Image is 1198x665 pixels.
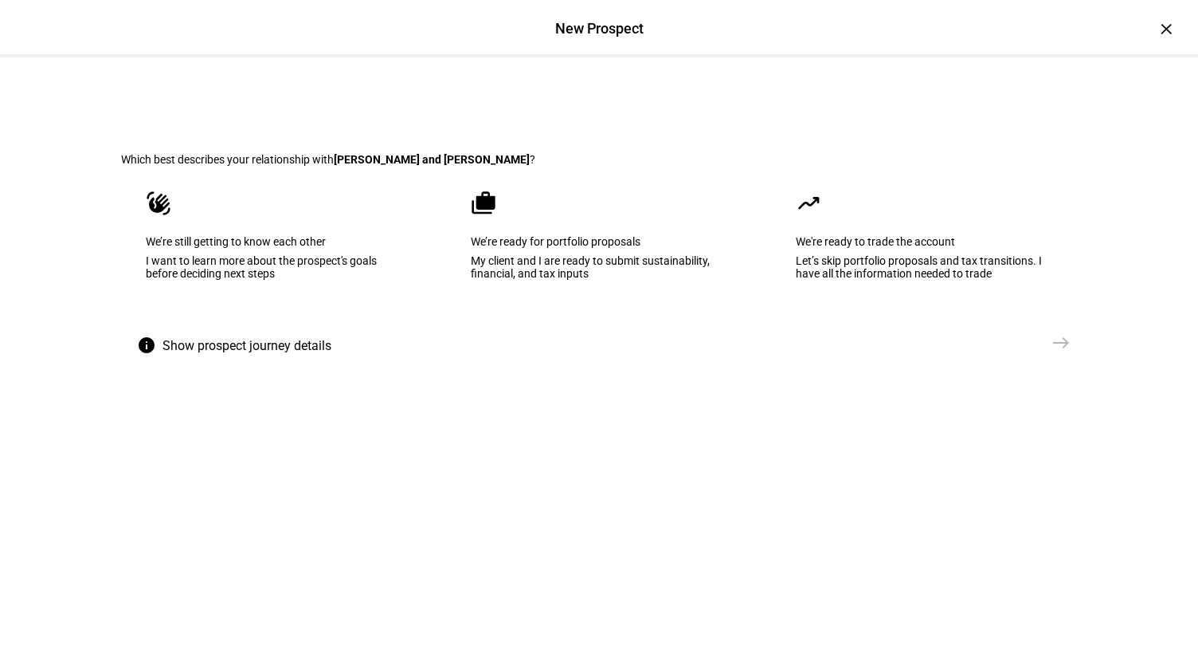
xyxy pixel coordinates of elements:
eth-mega-radio-button: We're ready to trade the account [771,166,1077,327]
div: My client and I are ready to submit sustainability, financial, and tax inputs [471,254,727,280]
mat-icon: info [137,336,156,355]
mat-icon: moving [796,191,821,216]
div: Let’s skip portfolio proposals and tax transitions. I have all the information needed to trade [796,254,1052,280]
button: Show prospect journey details [121,327,354,365]
div: Which best describes your relationship with ? [121,153,1077,166]
eth-mega-radio-button: We’re still getting to know each other [121,166,427,327]
span: Show prospect journey details [162,327,331,365]
div: I want to learn more about the prospect's goals before deciding next steps [146,254,402,280]
mat-icon: waving_hand [146,191,171,216]
div: We’re ready for portfolio proposals [471,235,727,248]
div: × [1153,16,1179,41]
eth-mega-radio-button: We’re ready for portfolio proposals [446,166,752,327]
div: We’re still getting to know each other [146,235,402,248]
mat-icon: cases [471,191,496,216]
div: We're ready to trade the account [796,235,1052,248]
b: [PERSON_NAME] and [PERSON_NAME] [334,153,530,166]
